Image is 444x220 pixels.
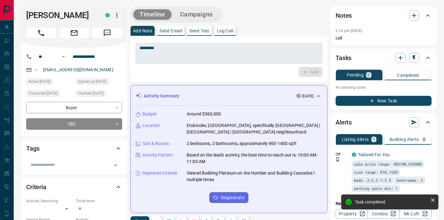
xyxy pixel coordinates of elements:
p: Based on the lead's activity, the best time to reach out is: 10:00 AM - 11:00 AM [187,152,322,165]
h2: Tasks [336,53,351,63]
div: Task completed [355,199,428,204]
span: beds: 2-2,2.1-2.9 [354,177,391,183]
button: Campaigns [174,9,219,20]
span: bathrooms: 2 [397,177,423,183]
p: Budget [142,111,157,117]
p: Actively Searching: [26,198,73,204]
p: Send Email [160,29,182,33]
p: Around $560,000 [187,111,221,117]
span: Email [59,28,89,38]
div: TBD [26,118,122,130]
div: Criteria [26,180,122,194]
div: Tags [26,141,122,156]
p: Location [142,122,160,129]
p: New Alert: [336,200,432,207]
p: Viewed Building Platinum on the Humber and Building Cascades Ⅰ multiple times [187,170,322,183]
p: Size & Rooms [142,140,169,147]
p: 2 bedrooms, 2 bathrooms, approximately 900-1400 sqft [187,140,297,147]
a: [EMAIL_ADDRESS][DOMAIN_NAME] [43,67,113,72]
div: condos.ca [352,152,356,157]
p: call [336,35,432,41]
button: Regenerate [209,192,248,203]
div: Notes [336,8,432,23]
h2: Criteria [26,182,46,192]
h2: Tags [26,143,39,153]
div: Sat Sep 13 2025 [76,90,122,99]
p: No pending tasks [336,83,432,92]
div: condos.ca [105,13,110,17]
p: Completed [397,73,419,77]
span: Call [26,28,56,38]
p: Add Note [133,29,152,33]
span: Claimed [DATE] [78,90,104,96]
a: Property [336,209,368,219]
p: Log Call [217,29,233,33]
p: Send Text [189,29,209,33]
div: Alerts [336,115,432,130]
button: Timeline [133,9,171,20]
p: Activity Summary [144,93,179,99]
span: size range: 810,1538 [354,169,398,175]
h2: Notes [336,11,352,21]
p: Activity Pattern [142,152,173,158]
p: 0 [367,73,370,77]
button: Open [60,53,67,60]
p: Off [336,152,348,157]
p: Etobicoke, [GEOGRAPHIC_DATA], specifically [GEOGRAPHIC_DATA] | [GEOGRAPHIC_DATA] | [GEOGRAPHIC_DA... [187,122,322,135]
span: Contacted [DATE] [28,90,58,96]
p: Building Alerts [389,137,419,142]
span: Message [92,28,122,38]
h2: Alerts [336,117,352,127]
span: sale price range: 503100,625900 [354,161,422,167]
p: 2:14 pm [DATE] [336,29,362,33]
p: 1 [373,137,375,142]
p: Listing Alerts [342,137,369,142]
div: Activity Summary[DATE] [136,90,322,102]
p: Pending [347,73,364,77]
p: Repeated Interest [142,170,177,176]
span: Signed up [DATE] [78,78,107,85]
svg: Push Notification Only [336,157,340,161]
p: 0 [423,137,425,142]
div: Sat Sep 13 2025 [76,78,122,87]
svg: Email Valid [34,68,39,72]
button: Open [111,161,120,170]
button: New Task [336,96,432,106]
p: [DATE] [302,93,313,99]
div: Tasks [336,50,432,65]
p: Timeframe: [76,198,122,204]
div: Sat Sep 13 2025 [26,90,73,99]
div: Sat Sep 13 2025 [26,78,73,87]
span: parking spots min: 1 [354,185,398,191]
div: Buyer [26,102,122,113]
h1: [PERSON_NAME] [26,10,96,20]
span: Active [DATE] [28,78,50,85]
a: Tailored For You [358,152,390,157]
